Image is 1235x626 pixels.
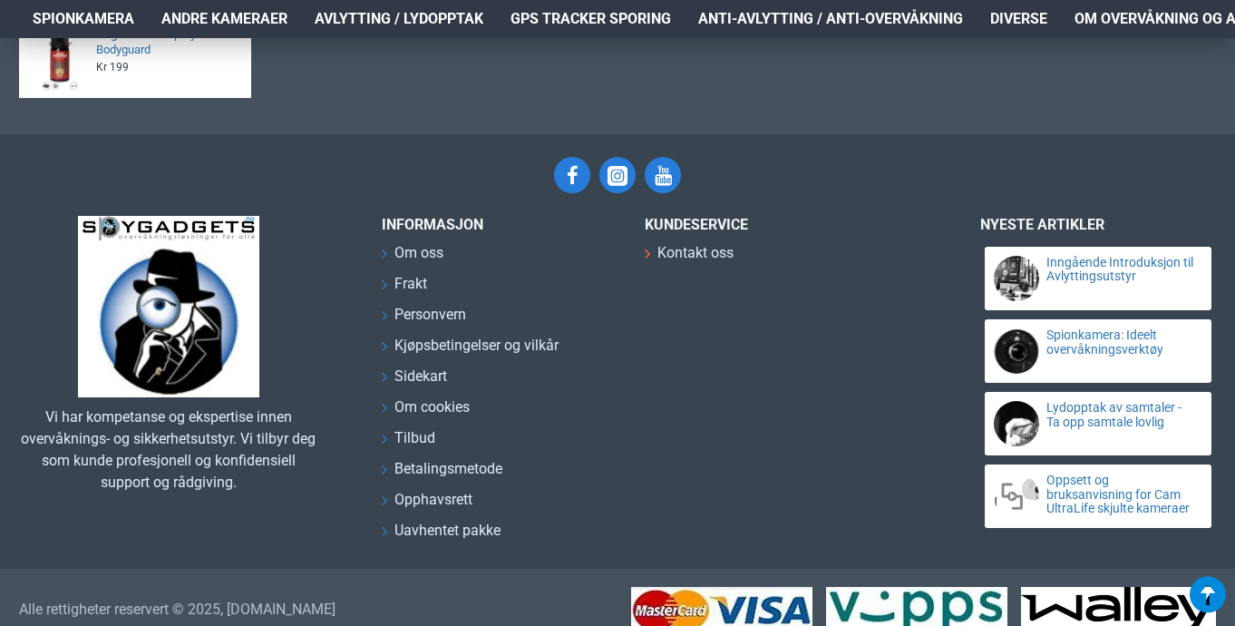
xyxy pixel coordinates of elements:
span: Kr 199 [96,60,129,74]
span: Frakt [394,273,427,295]
span: Avlytting / Lydopptak [315,8,483,30]
a: Lydopptak av samtaler - Ta opp samtale lovlig [1046,401,1195,429]
a: Dog Defence Spray – Bodyguard [96,27,240,58]
a: Tilbud [382,427,435,458]
a: Kontakt oss [645,242,734,273]
span: Kontakt oss [657,242,734,264]
span: GPS Tracker Sporing [511,8,671,30]
img: Dog Defence Spray – Bodyguard [25,25,92,92]
a: Om cookies [382,396,470,427]
span: Om cookies [394,396,470,418]
span: Andre kameraer [161,8,287,30]
span: Diverse [990,8,1047,30]
span: Uavhentet pakke [394,520,501,542]
span: Opphavsrett [394,489,472,511]
a: Alle rettigheter reservert © 2025, [DOMAIN_NAME] [19,599,335,621]
span: Anti-avlytting / Anti-overvåkning [698,8,963,30]
span: Tilbud [394,427,435,449]
a: Personvern [382,304,466,335]
a: Opphavsrett [382,489,472,520]
a: Sidekart [382,366,447,396]
a: Spionkamera: Ideelt overvåkningsverktøy [1046,328,1195,357]
div: Vi har kompetanse og ekspertise innen overvåknings- og sikkerhetsutstyr. Vi tilbyr deg som kunde ... [19,406,318,494]
h3: INFORMASJON [382,216,617,233]
a: Betalingsmetode [382,458,502,489]
h3: Nyeste artikler [980,216,1216,233]
span: Kjøpsbetingelser og vilkår [394,335,559,357]
a: Frakt [382,273,427,304]
a: Om oss [382,242,443,273]
a: Oppsett og bruksanvisning for Cam UltraLife skjulte kameraer [1046,474,1195,515]
a: Uavhentet pakke [382,520,501,551]
a: Inngående Introduksjon til Avlyttingsutstyr [1046,256,1195,284]
img: SpyGadgets.no [78,216,259,397]
span: Betalingsmetode [394,458,502,480]
span: Spionkamera [33,8,134,30]
span: Personvern [394,304,466,326]
span: Sidekart [394,366,447,387]
span: Om oss [394,242,443,264]
h3: Kundeservice [645,216,917,233]
a: Kjøpsbetingelser og vilkår [382,335,559,366]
